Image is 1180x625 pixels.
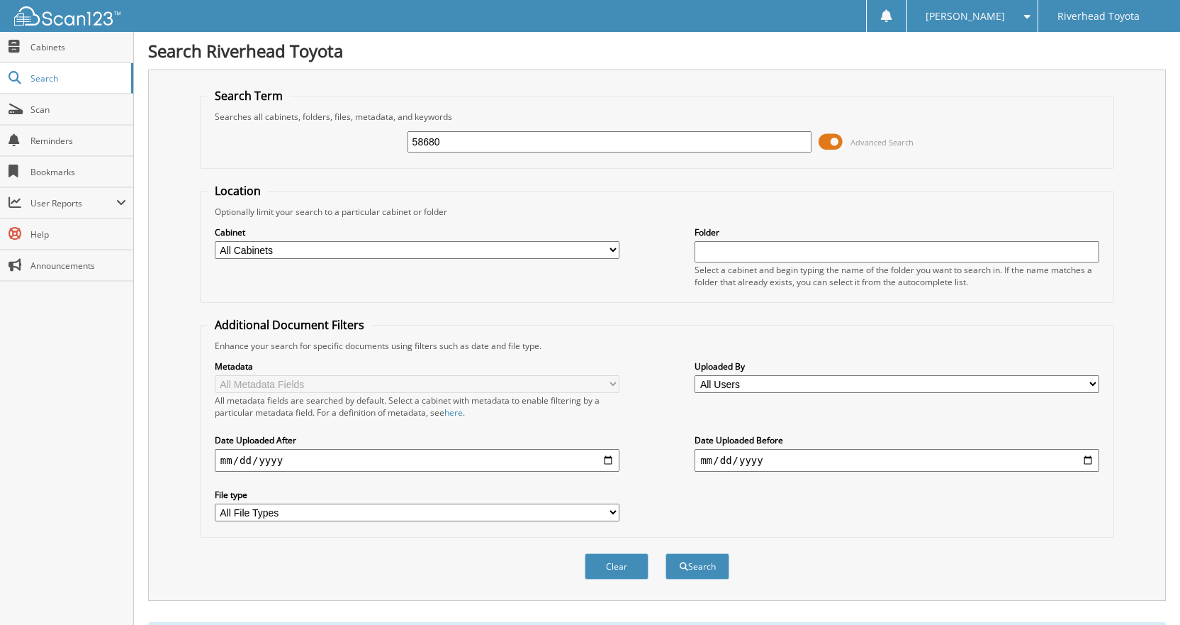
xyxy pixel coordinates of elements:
[30,228,126,240] span: Help
[208,88,290,104] legend: Search Term
[444,406,463,419] a: here
[215,449,619,472] input: start
[148,39,1166,62] h1: Search Riverhead Toyota
[926,12,1005,21] span: [PERSON_NAME]
[208,317,371,333] legend: Additional Document Filters
[695,449,1099,472] input: end
[215,434,619,446] label: Date Uploaded After
[695,434,1099,446] label: Date Uploaded Before
[695,264,1099,288] div: Select a cabinet and begin typing the name of the folder you want to search in. If the name match...
[208,111,1106,123] div: Searches all cabinets, folders, files, metadata, and keywords
[30,135,126,147] span: Reminders
[215,394,619,419] div: All metadata fields are searched by default. Select a cabinet with metadata to enable filtering b...
[695,226,1099,238] label: Folder
[30,104,126,116] span: Scan
[850,137,914,148] span: Advanced Search
[215,360,619,372] label: Metadata
[1057,12,1140,21] span: Riverhead Toyota
[30,41,126,53] span: Cabinets
[215,489,619,501] label: File type
[30,197,116,209] span: User Reports
[30,260,126,272] span: Announcements
[14,6,120,26] img: scan123-logo-white.svg
[208,206,1106,218] div: Optionally limit your search to a particular cabinet or folder
[585,553,648,580] button: Clear
[208,183,268,199] legend: Location
[665,553,729,580] button: Search
[215,226,619,238] label: Cabinet
[30,72,124,84] span: Search
[695,360,1099,372] label: Uploaded By
[30,166,126,178] span: Bookmarks
[208,340,1106,352] div: Enhance your search for specific documents using filters such as date and file type.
